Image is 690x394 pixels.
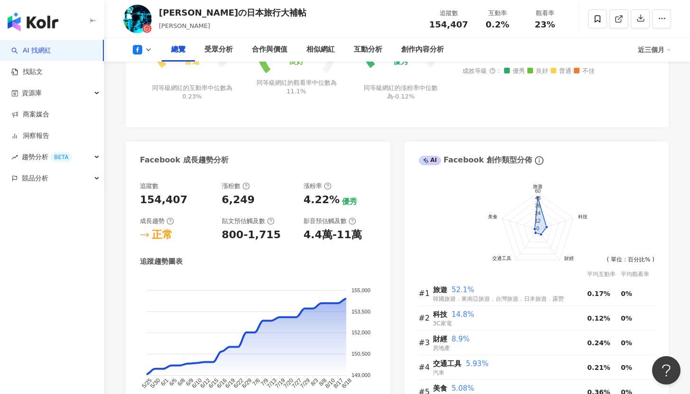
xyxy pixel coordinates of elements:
span: 房地產 [433,345,450,351]
tspan: 153,500 [351,308,370,314]
tspan: 6/29 [240,376,253,389]
div: 追蹤數 [429,9,468,18]
span: 汽車 [433,369,444,376]
tspan: 7/19 [274,376,286,389]
span: 韓國旅遊．東南亞旅遊．台灣旅遊．日本旅遊．露營 [433,295,564,302]
tspan: 8/3 [309,376,320,387]
span: 美食 [433,384,447,393]
span: 不佳 [574,68,595,75]
span: 0% [621,364,632,371]
div: 正常 [152,228,173,242]
div: 受眾分析 [204,44,233,55]
span: 5.08% [451,384,474,393]
div: AI [419,156,442,165]
span: 科技 [433,310,447,319]
span: 23% [534,20,555,29]
iframe: Help Scout Beacon - Open [652,356,681,385]
tspan: 6/8 [176,376,186,387]
a: 商案媒合 [11,110,49,119]
div: #2 [419,312,433,324]
text: 旅遊 [533,183,543,188]
text: 科技 [578,214,587,219]
span: 趨勢分析 [22,146,72,168]
div: 成效等級 ： [462,68,654,75]
div: 追蹤趨勢圖表 [140,257,183,267]
span: -0.12% [393,93,415,100]
span: 財經 [433,335,447,343]
tspan: 152,000 [351,330,370,335]
div: 同等級網紅的互動率中位數為 [151,84,234,101]
text: 交通工具 [492,256,511,261]
span: 11.1% [286,88,306,95]
span: rise [11,154,18,161]
span: 0% [621,314,632,322]
div: #1 [419,287,433,299]
tspan: 6/12 [199,376,212,389]
div: 154,407 [140,193,187,207]
tspan: 6/19 [224,376,237,389]
div: 互動分析 [354,44,382,55]
tspan: 5/30 [149,376,162,389]
a: searchAI 找網紅 [11,46,51,55]
span: 154,407 [429,19,468,29]
tspan: 7/29 [299,376,312,389]
text: 24 [534,210,540,216]
span: 旅遊 [433,286,447,294]
div: 影音預估觸及數 [304,217,356,225]
span: 資源庫 [22,82,42,104]
span: 0.24% [587,339,610,347]
span: 競品分析 [22,168,48,189]
div: 平均觀看率 [621,270,654,279]
div: 4.22% [304,193,340,207]
span: 0.23% [182,93,202,100]
span: 14.8% [451,310,474,319]
div: 優秀 [342,197,357,207]
div: 同等級網紅的漲粉率中位數為 [359,84,442,101]
tspan: 6/5 [168,376,178,387]
text: 0 [536,225,539,231]
text: 60 [534,188,540,193]
tspan: 6/22 [232,376,245,389]
div: 良好 [289,57,304,66]
tspan: 7/6 [251,376,261,387]
div: #3 [419,337,433,349]
a: 找貼文 [11,67,43,77]
div: 創作內容分析 [401,44,444,55]
div: 成長趨勢 [140,217,174,225]
tspan: 7/27 [290,376,303,389]
span: 良好 [527,68,548,75]
div: 6,249 [222,193,255,207]
tspan: 7/9 [259,376,270,387]
div: [PERSON_NAME]の日本旅行大補帖 [159,7,306,18]
img: KOL Avatar [123,5,152,33]
div: 相似網紅 [306,44,335,55]
tspan: 8/17 [332,376,345,389]
span: [PERSON_NAME] [159,22,210,29]
span: 0% [621,339,632,347]
span: info-circle [534,155,545,166]
div: 互動率 [479,9,515,18]
tspan: 8/8 [318,376,328,387]
span: 0.21% [587,364,610,371]
tspan: 8/10 [324,376,337,389]
div: 800-1,715 [222,228,281,242]
div: 總覽 [171,44,185,55]
div: BETA [50,152,72,162]
div: #4 [419,361,433,373]
span: 3C家電 [433,320,452,327]
span: 普通 [551,68,571,75]
tspan: 6/15 [207,376,220,389]
tspan: 6/1 [159,376,170,387]
text: 財經 [564,256,574,261]
text: 美食 [488,214,497,219]
div: 優秀 [393,57,408,66]
div: 漲粉數 [222,182,250,190]
tspan: 8/18 [340,376,353,389]
div: 近三個月 [638,42,671,57]
div: 追蹤數 [140,182,158,190]
div: 同等級網紅的觀看率中位數為 [255,79,338,96]
a: 洞察報告 [11,131,49,141]
tspan: 7/13 [266,376,278,389]
tspan: 150,500 [351,351,370,357]
span: 52.1% [451,286,474,294]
